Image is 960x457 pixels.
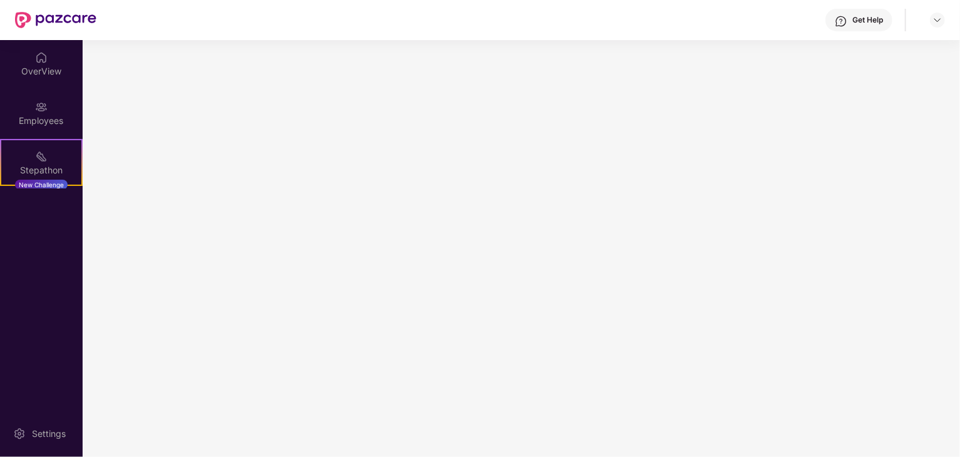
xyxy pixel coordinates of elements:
div: Get Help [852,15,883,25]
div: Settings [28,428,69,440]
img: svg+xml;base64,PHN2ZyBpZD0iU2V0dGluZy0yMHgyMCIgeG1sbnM9Imh0dHA6Ly93d3cudzMub3JnLzIwMDAvc3ZnIiB3aW... [13,428,26,440]
img: svg+xml;base64,PHN2ZyBpZD0iRHJvcGRvd24tMzJ4MzIiIHhtbG5zPSJodHRwOi8vd3d3LnczLm9yZy8yMDAwL3N2ZyIgd2... [932,15,942,25]
img: svg+xml;base64,PHN2ZyBpZD0iSGVscC0zMngzMiIgeG1sbnM9Imh0dHA6Ly93d3cudzMub3JnLzIwMDAvc3ZnIiB3aWR0aD... [835,15,847,28]
img: New Pazcare Logo [15,12,96,28]
div: New Challenge [15,180,68,190]
img: svg+xml;base64,PHN2ZyBpZD0iSG9tZSIgeG1sbnM9Imh0dHA6Ly93d3cudzMub3JnLzIwMDAvc3ZnIiB3aWR0aD0iMjAiIG... [35,51,48,64]
div: Stepathon [1,164,81,177]
img: svg+xml;base64,PHN2ZyB4bWxucz0iaHR0cDovL3d3dy53My5vcmcvMjAwMC9zdmciIHdpZHRoPSIyMSIgaGVpZ2h0PSIyMC... [35,150,48,163]
img: svg+xml;base64,PHN2ZyBpZD0iRW1wbG95ZWVzIiB4bWxucz0iaHR0cDovL3d3dy53My5vcmcvMjAwMC9zdmciIHdpZHRoPS... [35,101,48,113]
